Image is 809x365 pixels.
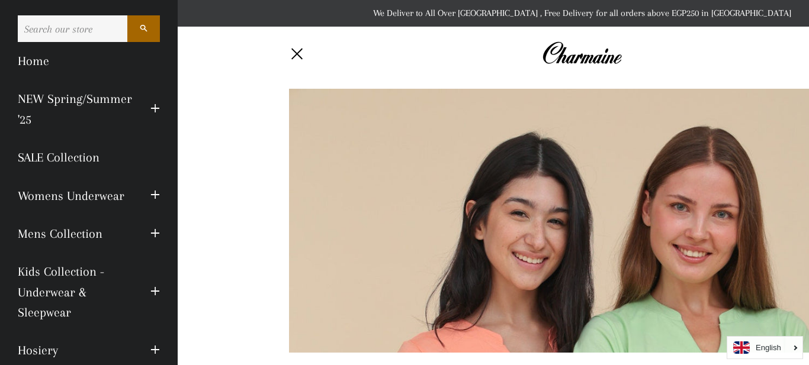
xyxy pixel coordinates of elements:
[9,138,169,176] a: SALE Collection
[18,15,127,42] input: Search our store
[9,177,142,215] a: Womens Underwear
[9,253,142,331] a: Kids Collection - Underwear & Sleepwear
[9,215,142,253] a: Mens Collection
[733,341,797,354] a: English
[9,80,142,138] a: NEW Spring/Summer '25
[9,42,169,80] a: Home
[756,344,781,351] i: English
[542,40,622,66] img: Charmaine Egypt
